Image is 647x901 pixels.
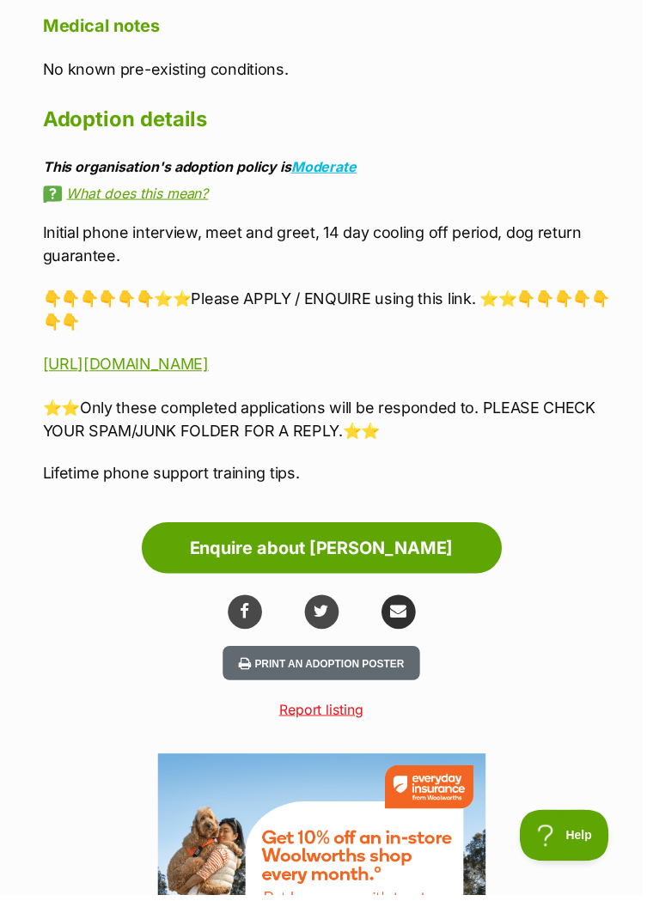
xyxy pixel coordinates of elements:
[43,101,621,139] h2: Adoption details
[384,599,418,633] a: share via email
[26,703,621,724] a: Report listing
[293,159,359,176] a: Moderate
[224,650,422,685] button: Print an adoption poster
[43,222,621,269] p: Initial phone interview, meet and greet, 14 day cooling off period, dog return guarantee.
[143,526,505,577] a: Enquire about [PERSON_NAME]
[523,815,613,867] iframe: Help Scout Beacon - Open
[229,599,264,633] a: share via facebook
[43,399,621,445] p: ⭐⭐Only these completed applications will be responded to. PLEASE CHECK YOUR SPAM/JUNK FOLDER FOR ...
[307,599,341,633] a: share via twitter
[43,58,621,81] p: No known pre-existing conditions.
[43,160,621,175] div: This organisation's adoption policy is
[43,15,621,37] h4: Medical notes
[43,186,621,202] a: What does this mean?
[43,357,210,375] a: [URL][DOMAIN_NAME]
[43,465,621,488] p: Lifetime phone support training tips.
[43,289,621,335] p: 👇👇👇👇👇👇⭐⭐Please APPLY / ENQUIRE using this link. ⭐⭐👇👇👇👇👇👇👇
